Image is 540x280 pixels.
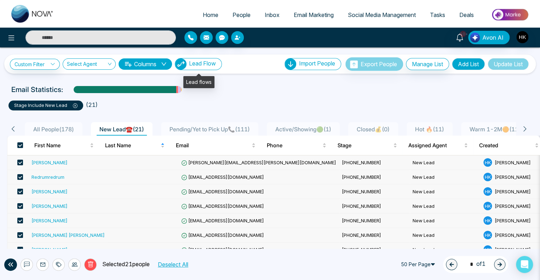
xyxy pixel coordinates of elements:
[181,203,264,209] span: [EMAIL_ADDRESS][DOMAIN_NAME]
[232,11,251,18] span: People
[468,31,510,44] button: Avon AI
[287,8,341,22] a: Email Marketing
[495,174,531,180] span: [PERSON_NAME]
[170,136,261,155] th: Email
[410,199,481,213] td: New Lead
[483,187,492,196] span: H K
[495,160,531,165] span: [PERSON_NAME]
[31,202,68,210] div: [PERSON_NAME]
[495,232,531,238] span: [PERSON_NAME]
[483,245,492,254] span: H K
[459,11,474,18] span: Deals
[483,231,492,239] span: H K
[31,232,105,239] div: [PERSON_NAME] [PERSON_NAME]
[225,8,258,22] a: People
[265,11,280,18] span: Inbox
[342,203,381,209] span: [PHONE_NUMBER]
[484,7,536,23] img: Market-place.gif
[299,60,335,67] span: Import People
[516,256,533,273] div: Open Intercom Messenger
[410,213,481,228] td: New Lead
[14,102,77,109] p: stage include New Lead
[97,126,147,133] span: New Lead☎️ ( 21 )
[332,136,403,155] th: Stage
[495,189,531,194] span: [PERSON_NAME]
[483,173,492,181] span: H K
[410,184,481,199] td: New Lead
[479,141,533,150] span: Created
[495,203,531,209] span: [PERSON_NAME]
[342,160,381,165] span: [PHONE_NUMBER]
[258,8,287,22] a: Inbox
[167,126,253,133] span: Pending/Yet to Pick Up📞 ( 111 )
[31,188,68,195] div: [PERSON_NAME]
[30,126,77,133] span: All People ( 178 )
[175,58,186,70] img: Lead Flow
[31,173,64,181] div: Redrumredrum
[482,33,504,42] span: Avon AI
[267,141,321,150] span: Phone
[181,232,264,238] span: [EMAIL_ADDRESS][DOMAIN_NAME]
[483,216,492,225] span: H K
[172,58,222,70] a: Lead FlowLead Flow
[10,59,60,70] a: Custom Filter
[460,31,466,37] span: 10+
[183,76,214,88] div: Lead flows
[342,174,381,180] span: [PHONE_NUMBER]
[261,136,332,155] th: Phone
[181,218,264,223] span: [EMAIL_ADDRESS][DOMAIN_NAME]
[452,8,481,22] a: Deals
[203,11,218,18] span: Home
[155,260,190,269] button: Deselect All
[403,136,473,155] th: Assigned Agent
[294,11,334,18] span: Email Marketing
[342,189,381,194] span: [PHONE_NUMBER]
[31,246,68,253] div: [PERSON_NAME]
[29,136,99,155] th: First Name
[410,228,481,242] td: New Lead
[31,159,68,166] div: [PERSON_NAME]
[452,58,485,70] button: Add List
[338,141,392,150] span: Stage
[342,218,381,223] span: [PHONE_NUMBER]
[341,8,423,22] a: Social Media Management
[189,60,216,67] span: Lead Flow
[105,141,159,150] span: Last Name
[361,61,397,68] span: Export People
[398,259,440,270] span: 50 Per Page
[488,58,529,70] button: Update List
[272,126,334,133] span: Active/Showing🟢 ( 1 )
[86,101,98,109] li: ( 21 )
[354,126,392,133] span: Closed💰 ( 0 )
[181,189,264,194] span: [EMAIL_ADDRESS][DOMAIN_NAME]
[430,11,445,18] span: Tasks
[467,126,523,133] span: Warm 1-2M🟠 ( 11 )
[34,141,88,150] span: First Name
[345,57,403,71] button: Export People
[175,58,222,70] button: Lead Flow
[451,31,468,43] a: 10+
[408,141,463,150] span: Assigned Agent
[495,247,531,252] span: [PERSON_NAME]
[483,158,492,167] span: H K
[97,260,150,269] p: Selected 21 people
[11,5,54,23] img: Nova CRM Logo
[466,259,486,269] span: of 1
[410,242,481,257] td: New Lead
[495,218,531,223] span: [PERSON_NAME]
[470,33,480,42] img: Lead Flow
[406,58,449,70] button: Manage List
[119,58,172,70] button: Columnsdown
[348,11,416,18] span: Social Media Management
[11,84,63,95] p: Email Statistics:
[412,126,447,133] span: Hot 🔥 ( 11 )
[31,217,68,224] div: [PERSON_NAME]
[423,8,452,22] a: Tasks
[342,232,381,238] span: [PHONE_NUMBER]
[176,141,250,150] span: Email
[161,61,167,67] span: down
[181,247,264,252] span: [EMAIL_ADDRESS][DOMAIN_NAME]
[410,170,481,184] td: New Lead
[342,247,381,252] span: [PHONE_NUMBER]
[516,31,528,43] img: User Avatar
